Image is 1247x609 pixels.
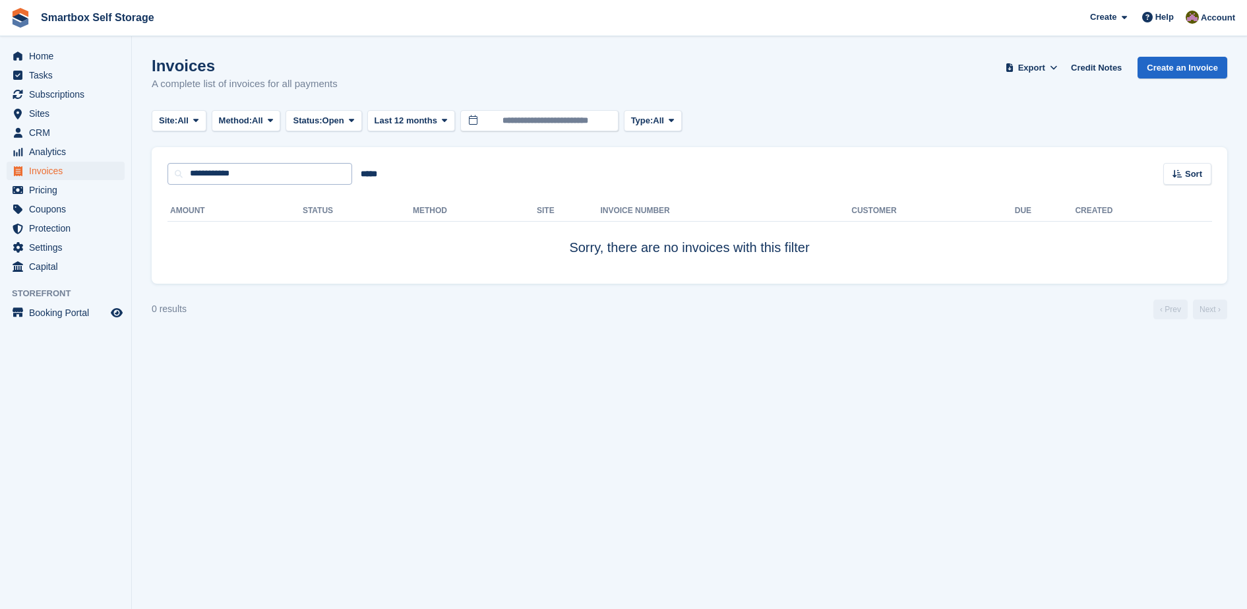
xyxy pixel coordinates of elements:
[29,219,108,238] span: Protection
[1185,168,1202,181] span: Sort
[36,7,160,28] a: Smartbox Self Storage
[29,104,108,123] span: Sites
[1153,300,1188,319] a: Previous
[631,114,654,127] span: Type:
[7,47,125,65] a: menu
[159,114,177,127] span: Site:
[7,104,125,123] a: menu
[7,200,125,218] a: menu
[1151,300,1230,319] nav: Page
[1138,57,1227,79] a: Create an Invoice
[152,302,187,316] div: 0 results
[1193,300,1227,319] a: Next
[167,201,303,222] th: Amount
[7,162,125,180] a: menu
[286,110,361,132] button: Status: Open
[600,201,851,222] th: Invoice Number
[851,201,1014,222] th: Customer
[29,143,108,161] span: Analytics
[7,143,125,161] a: menu
[252,114,263,127] span: All
[537,201,600,222] th: Site
[152,57,338,75] h1: Invoices
[1018,61,1045,75] span: Export
[11,8,30,28] img: stora-icon-8386f47178a22dfd0bd8f6a31ec36ba5ce8667c1dd55bd0f319d3a0aa187defe.svg
[1090,11,1116,24] span: Create
[303,201,413,222] th: Status
[29,85,108,104] span: Subscriptions
[177,114,189,127] span: All
[1155,11,1174,24] span: Help
[109,305,125,321] a: Preview store
[29,47,108,65] span: Home
[624,110,682,132] button: Type: All
[7,304,125,322] a: menu
[152,110,206,132] button: Site: All
[413,201,537,222] th: Method
[29,200,108,218] span: Coupons
[29,257,108,276] span: Capital
[569,240,809,255] span: Sorry, there are no invoices with this filter
[7,85,125,104] a: menu
[7,66,125,84] a: menu
[29,238,108,257] span: Settings
[7,219,125,238] a: menu
[152,77,338,92] p: A complete list of invoices for all payments
[12,287,131,300] span: Storefront
[653,114,664,127] span: All
[322,114,344,127] span: Open
[375,114,437,127] span: Last 12 months
[1186,11,1199,24] img: Kayleigh Devlin
[212,110,281,132] button: Method: All
[367,110,455,132] button: Last 12 months
[7,123,125,142] a: menu
[1066,57,1127,79] a: Credit Notes
[7,181,125,199] a: menu
[1075,201,1211,222] th: Created
[1201,11,1235,24] span: Account
[293,114,322,127] span: Status:
[1015,201,1076,222] th: Due
[29,181,108,199] span: Pricing
[1002,57,1060,79] button: Export
[219,114,253,127] span: Method:
[7,257,125,276] a: menu
[7,238,125,257] a: menu
[29,66,108,84] span: Tasks
[29,162,108,180] span: Invoices
[29,304,108,322] span: Booking Portal
[29,123,108,142] span: CRM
